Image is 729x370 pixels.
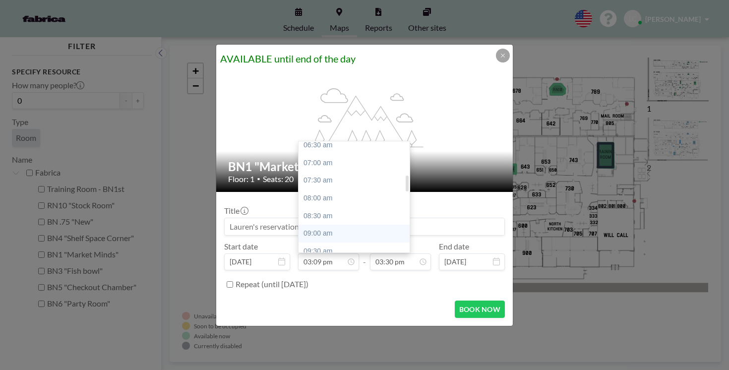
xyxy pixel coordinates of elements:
span: • [257,175,260,183]
label: Repeat (until [DATE]) [236,279,308,289]
div: 07:30 am [299,172,410,189]
span: - [363,245,366,267]
input: Lauren's reservation [225,218,504,235]
div: 07:00 am [299,154,410,172]
h2: BN1 "Market Minds" [228,159,502,174]
g: flex-grow: 1.2; [306,87,424,147]
span: Floor: 1 [228,174,254,184]
div: 06:30 am [299,136,410,154]
label: Title [224,206,247,216]
span: Seats: 20 [263,174,294,184]
label: End date [439,242,469,251]
label: Start date [224,242,258,251]
button: BOOK NOW [455,301,505,318]
span: AVAILABLE until end of the day [220,53,356,64]
div: 09:00 am [299,225,410,243]
div: 09:30 am [299,243,410,260]
div: 08:00 am [299,189,410,207]
div: 08:30 am [299,207,410,225]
